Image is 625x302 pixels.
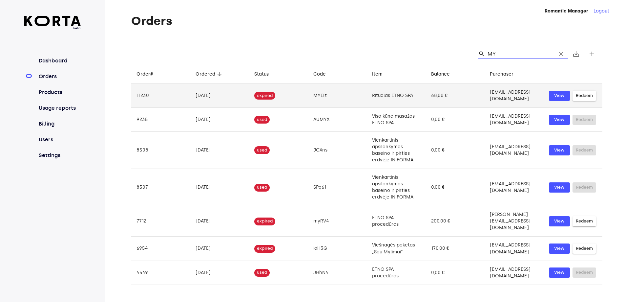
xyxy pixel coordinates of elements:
span: Order# [136,70,161,78]
span: View [552,184,567,191]
td: [EMAIL_ADDRESS][DOMAIN_NAME] [485,261,544,285]
span: used [254,117,270,123]
span: View [552,92,567,100]
button: View [549,91,570,101]
span: Balance [431,70,458,78]
td: 200,00 € [426,206,485,237]
td: Ritualas ETNO SPA [367,84,426,108]
a: Products [37,88,81,96]
button: View [549,115,570,125]
button: View [549,267,570,278]
td: 8508 [131,132,190,169]
span: Status [254,70,277,78]
td: JHhN4 [308,261,367,285]
span: expired [254,93,275,99]
div: Status [254,70,269,78]
span: Redeem [576,218,593,225]
span: used [254,269,270,276]
span: expired [254,245,275,252]
span: Redeem [576,92,593,100]
td: 7712 [131,206,190,237]
td: AUMYX [308,108,367,132]
span: Search [478,51,485,57]
a: Settings [37,151,81,159]
td: 0,00 € [426,132,485,169]
a: beta [24,16,81,31]
td: Viešnagės paketas „Sau Mylimai“ [367,237,426,261]
button: Export [568,46,584,62]
span: save_alt [572,50,580,58]
button: Redeem [573,216,596,226]
div: Ordered [196,70,215,78]
button: Logout [594,8,609,14]
td: [DATE] [190,206,249,237]
td: ioH3G [308,237,367,261]
a: Users [37,136,81,144]
span: Redeem [576,245,593,252]
span: used [254,184,270,191]
td: [DATE] [190,108,249,132]
div: Order# [136,70,153,78]
span: Code [313,70,334,78]
td: ETNO SPA procedūros [367,261,426,285]
a: Usage reports [37,104,81,112]
td: 9235 [131,108,190,132]
span: View [552,116,567,124]
button: Create new gift card [584,46,600,62]
td: Vienkartinis apsilankymas baseino ir pirties erdvėje IN FORMA [367,169,426,206]
td: 6954 [131,237,190,261]
td: myRV4 [308,206,367,237]
span: used [254,147,270,153]
button: View [549,216,570,226]
td: SPq61 [308,169,367,206]
td: [DATE] [190,261,249,285]
button: View [549,182,570,193]
a: Dashboard [37,57,81,65]
span: clear [558,51,564,57]
td: [DATE] [190,84,249,108]
span: Item [372,70,391,78]
td: [EMAIL_ADDRESS][DOMAIN_NAME] [485,108,544,132]
div: Purchaser [490,70,513,78]
a: Billing [37,120,81,128]
td: Viso kūno masažas ETNO SPA [367,108,426,132]
td: 170,00 € [426,237,485,261]
td: [EMAIL_ADDRESS][DOMAIN_NAME] [485,169,544,206]
button: Clear Search [554,47,568,61]
td: 4549 [131,261,190,285]
h1: Orders [131,14,602,28]
input: Search [488,49,551,59]
td: 0,00 € [426,169,485,206]
td: ETNO SPA procedūros [367,206,426,237]
td: JCXns [308,132,367,169]
span: Purchaser [490,70,522,78]
td: Vienkartinis apsilankymas baseino ir pirties erdvėje IN FORMA [367,132,426,169]
td: 0,00 € [426,108,485,132]
button: View [549,145,570,155]
td: [EMAIL_ADDRESS][DOMAIN_NAME] [485,237,544,261]
span: View [552,147,567,154]
td: [DATE] [190,237,249,261]
td: 11230 [131,84,190,108]
div: Code [313,70,326,78]
td: [PERSON_NAME][EMAIL_ADDRESS][DOMAIN_NAME] [485,206,544,237]
span: arrow_downward [217,71,222,77]
strong: Romantic Manager [545,8,588,14]
span: expired [254,218,275,224]
td: [DATE] [190,169,249,206]
img: Korta [24,16,81,26]
button: View [549,244,570,254]
td: [DATE] [190,132,249,169]
a: Orders [37,73,81,81]
button: Redeem [573,244,596,254]
span: View [552,245,567,252]
span: add [588,50,596,58]
span: beta [24,26,81,31]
